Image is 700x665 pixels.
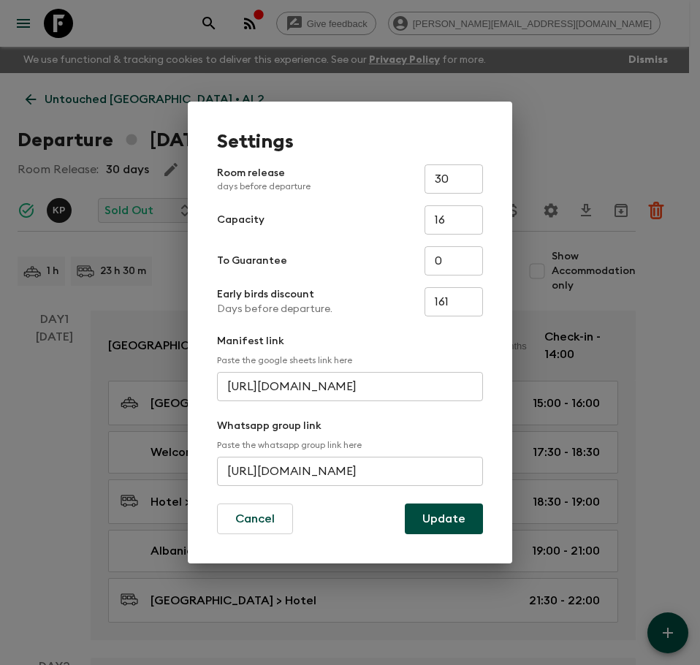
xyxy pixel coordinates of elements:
[217,166,311,192] p: Room release
[405,503,483,534] button: Update
[217,503,293,534] button: Cancel
[217,354,483,366] p: Paste the google sheets link here
[425,287,483,316] input: e.g. 180
[425,205,483,235] input: e.g. 14
[217,254,287,268] p: To Guarantee
[217,439,483,451] p: Paste the whatsapp group link here
[425,246,483,275] input: e.g. 4
[217,302,332,316] p: Days before departure.
[217,131,483,153] h1: Settings
[217,180,311,192] p: days before departure
[217,419,483,433] p: Whatsapp group link
[425,164,483,194] input: e.g. 30
[217,334,483,349] p: Manifest link
[217,457,483,486] input: e.g. https://chat.whatsapp.com/...
[217,372,483,401] input: e.g. https://docs.google.com/spreadsheets/d/1P7Zz9v8J0vXy1Q/edit#gid=0
[217,213,265,227] p: Capacity
[217,287,332,302] p: Early birds discount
